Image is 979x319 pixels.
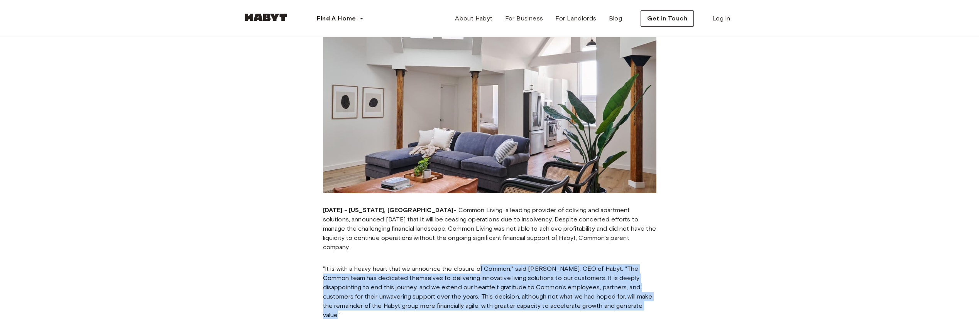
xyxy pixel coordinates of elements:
[505,14,543,23] span: For Business
[317,14,356,23] span: Find A Home
[641,10,694,27] button: Get in Touch
[243,14,289,21] img: Habyt
[311,11,370,26] button: Find A Home
[647,14,687,23] span: Get in Touch
[555,14,596,23] span: For Landlords
[499,11,550,26] a: For Business
[323,206,656,252] p: - Common Living, a leading provider of coliving and apartment solutions, announced [DATE] that it...
[455,14,492,23] span: About Habyt
[603,11,629,26] a: Blog
[712,14,730,23] span: Log in
[706,11,736,26] a: Log in
[609,14,622,23] span: Blog
[549,11,602,26] a: For Landlords
[323,206,454,214] strong: [DATE] - [US_STATE], [GEOGRAPHIC_DATA]
[323,27,656,193] img: Common Living to Cease Operations Amid Insolvency
[449,11,499,26] a: About Habyt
